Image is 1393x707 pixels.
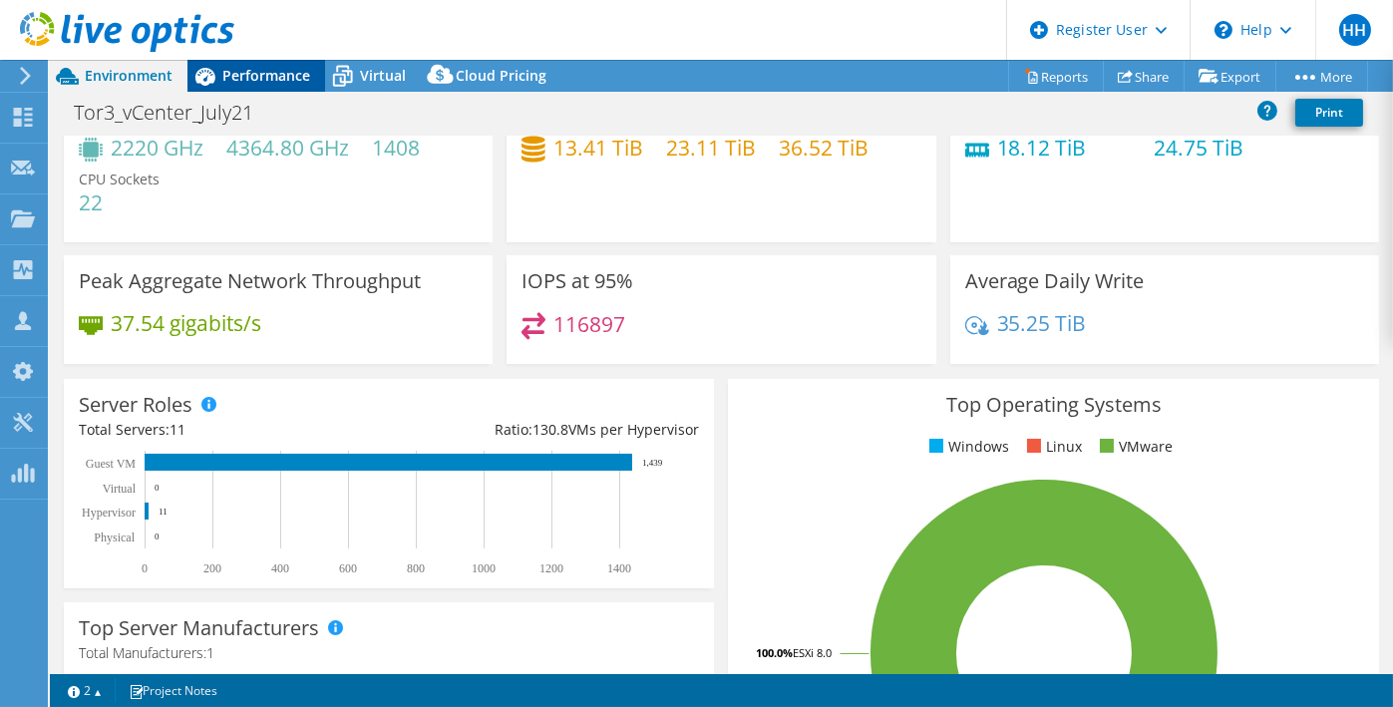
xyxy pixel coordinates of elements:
text: 0 [142,561,148,575]
span: 11 [170,420,185,439]
span: 1 [206,643,214,662]
div: Ratio: VMs per Hypervisor [389,419,699,441]
h4: 13.41 TiB [553,137,643,159]
span: Cloud Pricing [456,66,546,85]
li: Linux [1022,436,1082,458]
span: CPU Sockets [79,170,160,188]
h4: 24.75 TiB [1155,137,1246,159]
h3: Server Roles [79,394,192,416]
a: Reports [1008,61,1104,92]
text: Physical [94,530,135,544]
text: 1000 [472,561,496,575]
tspan: 100.0% [756,645,793,660]
a: Print [1295,99,1363,127]
h4: 22 [79,191,160,213]
h3: Average Daily Write [965,270,1145,292]
a: More [1275,61,1368,92]
text: 1200 [539,561,563,575]
a: 2 [54,678,116,703]
h4: 4364.80 GHz [226,137,349,159]
text: Hypervisor [82,506,136,520]
li: VMware [1095,436,1173,458]
h3: IOPS at 95% [522,270,633,292]
text: 600 [339,561,357,575]
span: 130.8 [532,420,568,439]
a: Export [1184,61,1276,92]
text: 400 [271,561,289,575]
text: Guest VM [86,457,136,471]
text: 1,439 [642,458,663,468]
h4: 2220 GHz [111,137,203,159]
h4: 37.54 gigabits/s [111,312,261,334]
text: 0 [155,531,160,541]
svg: \n [1215,21,1232,39]
h3: Peak Aggregate Network Throughput [79,270,421,292]
span: Environment [85,66,173,85]
a: Share [1103,61,1185,92]
h4: 18.12 TiB [997,137,1132,159]
h4: Total Manufacturers: [79,642,699,664]
h3: Top Operating Systems [743,394,1363,416]
tspan: ESXi 8.0 [793,645,832,660]
h4: 35.25 TiB [997,312,1087,334]
text: 11 [159,507,168,517]
li: Windows [924,436,1009,458]
h1: Tor3_vCenter_July21 [65,102,284,124]
div: Total Servers: [79,419,389,441]
span: HH [1339,14,1371,46]
h3: Top Server Manufacturers [79,617,319,639]
text: 1400 [607,561,631,575]
text: 0 [155,483,160,493]
h4: 116897 [553,313,625,335]
h4: 1408 [372,137,420,159]
a: Project Notes [115,678,231,703]
text: 200 [203,561,221,575]
text: Virtual [103,482,137,496]
text: 800 [407,561,425,575]
h4: 23.11 TiB [666,137,756,159]
span: Virtual [360,66,406,85]
h4: 36.52 TiB [779,137,869,159]
span: Performance [222,66,310,85]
